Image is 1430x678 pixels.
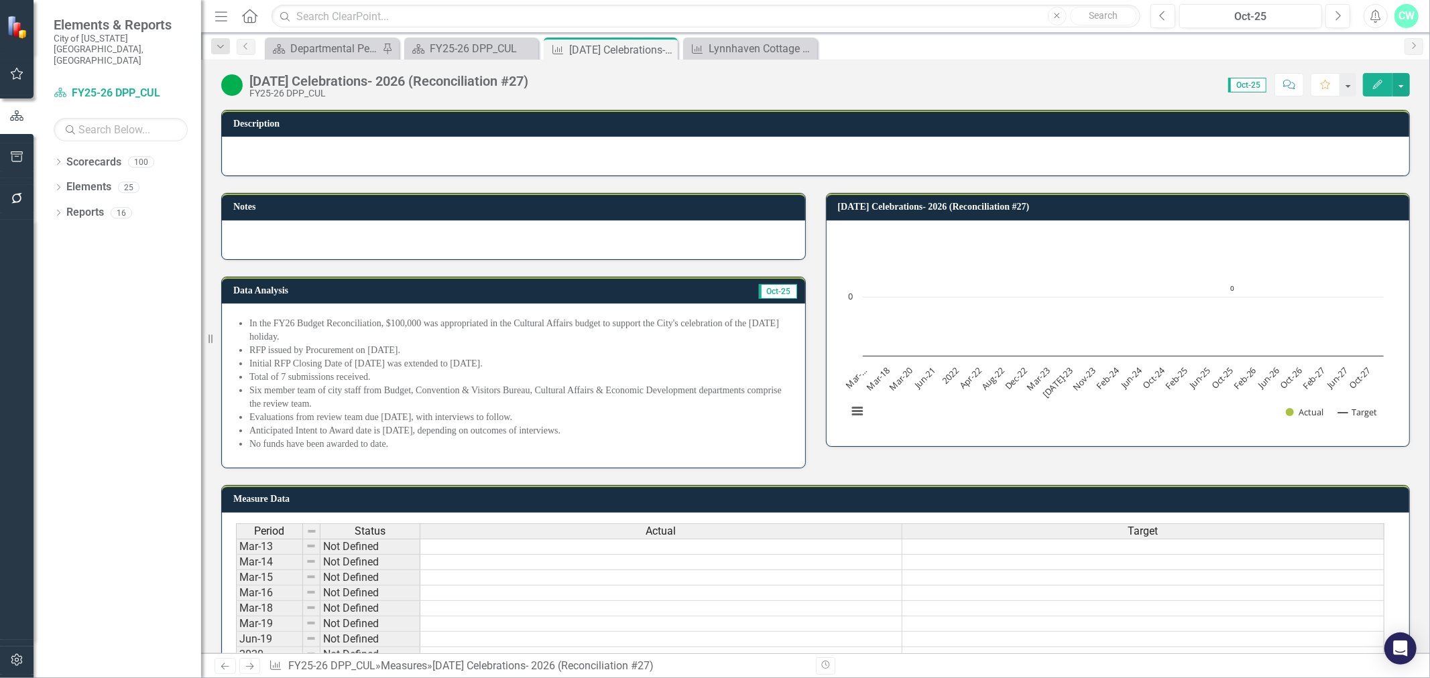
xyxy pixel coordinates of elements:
img: 8DAGhfEEPCf229AAAAAElFTkSuQmCC [306,618,316,628]
a: Scorecards [66,155,121,170]
img: On Target [221,74,243,96]
li: Six member team of city staff from Budget, Convention & Visitors Bureau, Cultural Affairs & Econo... [249,384,791,411]
text: Oct-24 [1140,364,1167,391]
img: 8DAGhfEEPCf229AAAAAElFTkSuQmCC [306,602,316,613]
button: Search [1070,7,1137,25]
text: Jun-25 [1185,364,1212,391]
text: Dec-22 [1002,364,1029,392]
div: [DATE] Celebrations- 2026 (Reconciliation #27) [249,74,528,88]
td: Mar-15 [236,570,303,586]
div: Oct-25 [1184,9,1317,25]
li: Anticipated Intent to Award date is [DATE], depending on outcomes of interviews. [249,424,791,437]
button: CW [1394,4,1419,28]
text: Apr-22 [957,364,984,391]
h3: Notes [233,202,798,212]
text: [DATE]-23 [1040,364,1075,400]
span: Actual [646,525,676,537]
text: Jun-26 [1254,364,1281,391]
td: Mar-18 [236,601,303,616]
span: Period [255,525,285,537]
div: Lynnhaven Cottage (Reconciliation #17) [709,40,814,57]
img: 8DAGhfEEPCf229AAAAAElFTkSuQmCC [306,556,316,567]
text: Feb-26 [1231,364,1258,392]
div: [DATE] Celebrations- 2026 (Reconciliation #27) [569,42,674,58]
li: No funds have been awarded to date. [249,437,791,451]
span: Oct-25 [759,284,797,299]
div: [DATE] Celebrations- 2026 (Reconciliation #27) [432,659,654,672]
img: ClearPoint Strategy [7,15,30,39]
td: Mar-16 [236,586,303,601]
div: 100 [128,156,154,167]
li: RFP issued by Procurement on [DATE]. [249,344,791,357]
a: FY25-26 DPP_CUL [54,86,188,101]
li: In the FY26 Budget Reconciliation, $100,000 was appropriated in the Cultural Affairs budget to su... [249,317,791,344]
span: Search [1089,10,1118,21]
a: Reports [66,205,104,220]
button: Oct-25 [1179,4,1322,28]
td: 2020 [236,647,303,663]
div: Chart. Highcharts interactive chart. [841,231,1396,432]
text: Jun-24 [1117,364,1144,391]
a: Elements [66,180,111,195]
img: 8DAGhfEEPCf229AAAAAElFTkSuQmCC [306,541,316,551]
a: Departmental Performance Plans [268,40,379,57]
span: Status [355,525,385,537]
text: Target [1352,406,1377,418]
text: Actual [1299,406,1323,418]
td: Not Defined [320,632,420,647]
td: Mar-14 [236,555,303,570]
text: Mar-23 [1024,364,1052,393]
td: Mar-19 [236,616,303,632]
li: Total of 7 submissions received. [249,370,791,384]
div: 16 [111,207,132,218]
a: FY25-26 DPP_CUL [408,40,535,57]
button: Show Target [1338,407,1378,418]
button: Show Actual [1286,407,1323,418]
text: Feb-24 [1093,364,1122,392]
div: FY25-26 DPP_CUL [430,40,535,57]
svg: Interactive chart [841,231,1390,432]
div: FY25-26 DPP_CUL [249,88,528,98]
small: City of [US_STATE][GEOGRAPHIC_DATA], [GEOGRAPHIC_DATA] [54,33,188,66]
td: Not Defined [320,555,420,570]
span: Oct-25 [1228,78,1266,92]
div: Departmental Performance Plans [290,40,379,57]
text: Mar-… [843,364,870,391]
text: Mar-18 [863,364,892,393]
td: Not Defined [320,616,420,632]
span: Target [1128,525,1158,537]
td: Not Defined [320,601,420,616]
li: Initial RFP Closing Date of [DATE] was extended to [DATE]. [249,357,791,370]
text: Feb-25 [1163,364,1190,392]
li: Evaluations from review team due [DATE], with interviews to follow. [249,411,791,424]
input: Search ClearPoint... [272,5,1140,28]
img: 8DAGhfEEPCf229AAAAAElFTkSuQmCC [306,526,317,537]
a: Lynnhaven Cottage (Reconciliation #17) [687,40,814,57]
text: Mar-20 [886,364,914,393]
td: Not Defined [320,586,420,601]
text: Jun-21 [911,364,938,391]
h3: Measure Data [233,494,1403,504]
input: Search Below... [54,118,188,141]
td: Jun-19 [236,632,303,647]
td: Not Defined [320,570,420,586]
td: Not Defined [320,539,420,555]
text: Aug-22 [979,364,1007,393]
text: Oct-26 [1277,364,1304,391]
a: FY25-26 DPP_CUL [288,659,375,672]
img: 8DAGhfEEPCf229AAAAAElFTkSuQmCC [306,587,316,598]
div: 25 [118,182,139,193]
h3: Description [233,119,1403,129]
td: Not Defined [320,647,420,663]
h3: [DATE] Celebrations- 2026 (Reconciliation #27) [838,202,1403,212]
text: Nov-23 [1070,364,1098,393]
img: 8DAGhfEEPCf229AAAAAElFTkSuQmCC [306,633,316,644]
text: 0 [1230,283,1234,293]
div: Open Intercom Messenger [1384,632,1417,665]
text: Jun-27 [1323,364,1350,391]
text: Oct-25 [1209,364,1236,391]
a: Measures [381,659,427,672]
text: Feb-27 [1299,364,1327,392]
td: Mar-13 [236,539,303,555]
